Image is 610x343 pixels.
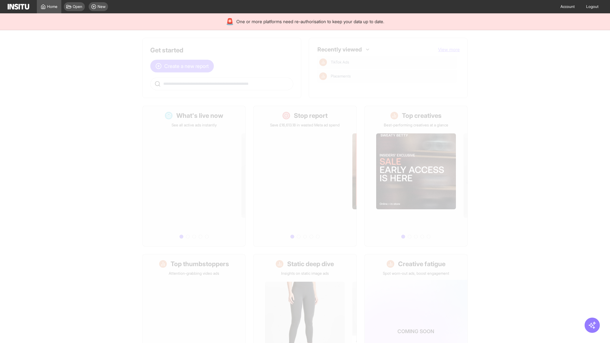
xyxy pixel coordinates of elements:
div: 🚨 [226,17,234,26]
span: One or more platforms need re-authorisation to keep your data up to date. [236,18,384,25]
span: Open [73,4,82,9]
img: Logo [8,4,29,10]
span: Home [47,4,58,9]
span: New [98,4,105,9]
